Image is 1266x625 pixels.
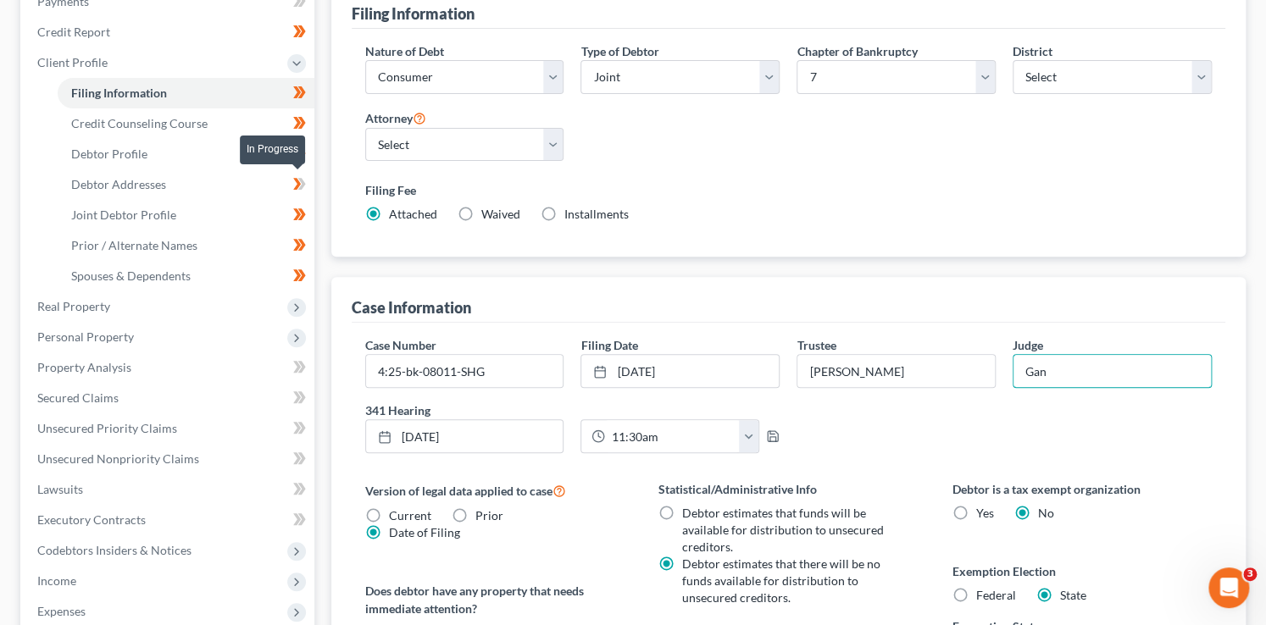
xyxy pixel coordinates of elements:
[365,108,426,128] label: Attorney
[71,147,147,161] span: Debtor Profile
[71,268,191,283] span: Spouses & Dependents
[71,238,197,252] span: Prior / Alternate Names
[58,230,314,261] a: Prior / Alternate Names
[481,207,520,221] span: Waived
[1038,506,1054,520] span: No
[24,17,314,47] a: Credit Report
[1013,355,1211,387] input: --
[389,508,431,523] span: Current
[1013,42,1052,60] label: District
[71,116,208,130] span: Credit Counseling Course
[389,207,437,221] span: Attached
[24,413,314,444] a: Unsecured Priority Claims
[365,181,1213,199] label: Filing Fee
[366,420,564,452] a: [DATE]
[475,508,503,523] span: Prior
[389,525,460,539] span: Date of Filing
[365,582,625,617] label: Does debtor have any property that needs immediate attention?
[797,336,836,354] label: Trustee
[37,360,131,374] span: Property Analysis
[1208,567,1249,608] iframe: Intercom live chat
[24,505,314,535] a: Executory Contracts
[37,543,192,557] span: Codebtors Insiders & Notices
[71,207,176,222] span: Joint Debtor Profile
[365,480,625,501] label: Version of legal data applied to case
[24,474,314,505] a: Lawsuits
[352,3,475,24] div: Filing Information
[24,444,314,474] a: Unsecured Nonpriority Claims
[365,42,444,60] label: Nature of Debt
[37,451,199,466] span: Unsecured Nonpriority Claims
[37,25,110,39] span: Credit Report
[605,420,739,452] input: -- : --
[58,108,314,139] a: Credit Counseling Course
[1013,336,1043,354] label: Judge
[37,299,110,313] span: Real Property
[357,401,789,419] label: 341 Hearing
[976,588,1016,602] span: Federal
[58,261,314,291] a: Spouses & Dependents
[58,139,314,169] a: Debtor Profile
[37,604,86,618] span: Expenses
[71,86,167,100] span: Filing Information
[581,355,779,387] a: [DATE]
[976,506,994,520] span: Yes
[797,355,995,387] input: --
[37,390,119,405] span: Secured Claims
[37,573,76,588] span: Income
[58,169,314,200] a: Debtor Addresses
[564,207,629,221] span: Installments
[797,42,917,60] label: Chapter of Bankruptcy
[658,480,919,498] label: Statistical/Administrative Info
[580,42,658,60] label: Type of Debtor
[24,352,314,383] a: Property Analysis
[37,329,134,344] span: Personal Property
[682,506,884,554] span: Debtor estimates that funds will be available for distribution to unsecured creditors.
[71,177,166,191] span: Debtor Addresses
[952,562,1213,580] label: Exemption Election
[352,297,471,318] div: Case Information
[1243,567,1257,581] span: 3
[58,78,314,108] a: Filing Information
[37,55,108,69] span: Client Profile
[37,421,177,435] span: Unsecured Priority Claims
[58,200,314,230] a: Joint Debtor Profile
[580,336,637,354] label: Filing Date
[366,355,564,387] input: Enter case number...
[952,480,1213,498] label: Debtor is a tax exempt organization
[37,482,83,496] span: Lawsuits
[37,512,146,527] span: Executory Contracts
[240,136,305,163] div: In Progress
[1060,588,1086,602] span: State
[682,556,880,605] span: Debtor estimates that there will be no funds available for distribution to unsecured creditors.
[365,336,436,354] label: Case Number
[24,383,314,413] a: Secured Claims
